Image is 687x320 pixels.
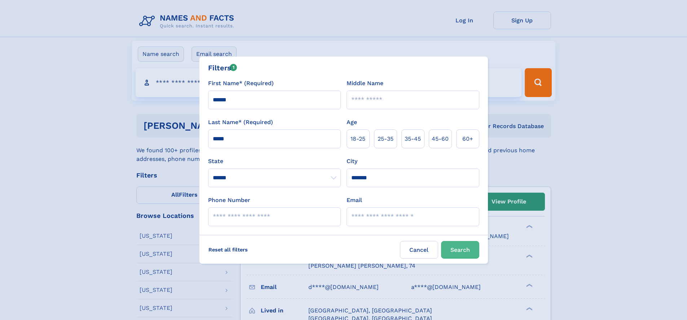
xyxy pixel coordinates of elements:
label: Age [347,118,357,127]
span: 25‑35 [378,135,393,143]
label: Reset all filters [204,241,252,258]
label: Phone Number [208,196,250,205]
label: Cancel [400,241,438,259]
span: 45‑60 [432,135,449,143]
label: City [347,157,357,166]
label: Email [347,196,362,205]
button: Search [441,241,479,259]
label: Last Name* (Required) [208,118,273,127]
span: 18‑25 [351,135,365,143]
span: 60+ [462,135,473,143]
div: Filters [208,62,237,73]
label: First Name* (Required) [208,79,274,88]
label: Middle Name [347,79,383,88]
span: 35‑45 [405,135,421,143]
label: State [208,157,341,166]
